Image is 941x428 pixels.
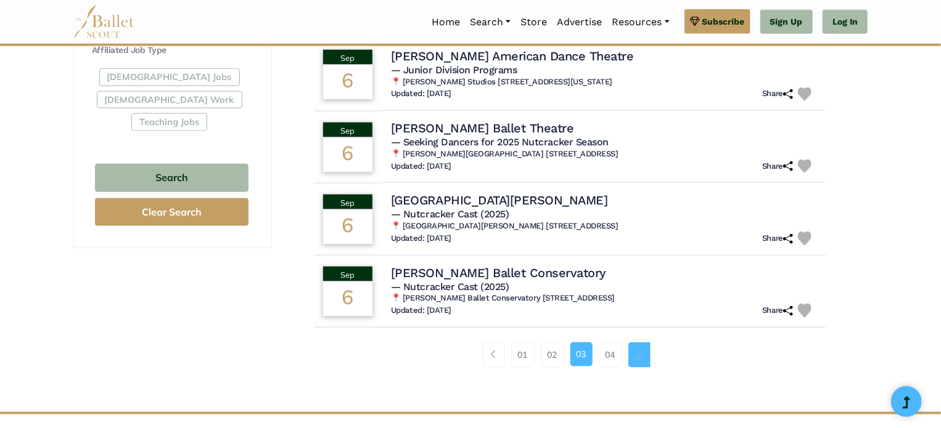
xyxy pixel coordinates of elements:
[483,342,657,367] nav: Page navigation example
[323,65,372,99] div: 6
[607,9,674,35] a: Resources
[391,281,509,293] span: — Nutcracker Cast (2025)
[92,44,252,57] h4: Affiliated Job Type
[323,209,372,244] div: 6
[323,195,372,209] div: Sep
[391,64,517,76] span: — Junior Division Programs
[391,89,451,99] h6: Updated: [DATE]
[323,123,372,137] div: Sep
[391,192,608,208] h4: [GEOGRAPHIC_DATA][PERSON_NAME]
[516,9,552,35] a: Store
[323,137,372,172] div: 6
[760,10,813,34] a: Sign Up
[95,164,249,193] button: Search
[762,305,793,316] h6: Share
[570,342,593,366] a: 03
[465,9,516,35] a: Search
[391,120,574,136] h4: [PERSON_NAME] Ballet Theatre
[599,342,622,367] a: 04
[541,342,564,367] a: 02
[427,9,465,35] a: Home
[391,221,816,232] h6: 📍 [GEOGRAPHIC_DATA][PERSON_NAME] [STREET_ADDRESS]
[684,9,750,34] a: Subscribe
[323,267,372,281] div: Sep
[823,10,868,34] a: Log In
[391,149,816,159] h6: 📍 [PERSON_NAME][GEOGRAPHIC_DATA] [STREET_ADDRESS]
[391,293,816,304] h6: 📍 [PERSON_NAME] Ballet Conservatory [STREET_ADDRESS]
[702,15,745,28] span: Subscribe
[511,342,535,367] a: 01
[391,48,634,64] h4: [PERSON_NAME] American Dance Theatre
[391,136,609,148] span: — Seeking Dancers for 2025 Nutcracker Season
[762,89,793,99] h6: Share
[391,305,451,316] h6: Updated: [DATE]
[323,281,372,316] div: 6
[762,233,793,244] h6: Share
[95,198,249,226] button: Clear Search
[391,77,816,87] h6: 📍 [PERSON_NAME] Studios [STREET_ADDRESS][US_STATE]
[690,15,700,28] img: gem.svg
[323,50,372,65] div: Sep
[552,9,607,35] a: Advertise
[391,208,509,220] span: — Nutcracker Cast (2025)
[762,161,793,172] h6: Share
[391,233,451,244] h6: Updated: [DATE]
[391,265,606,281] h4: [PERSON_NAME] Ballet Conservatory
[391,161,451,172] h6: Updated: [DATE]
